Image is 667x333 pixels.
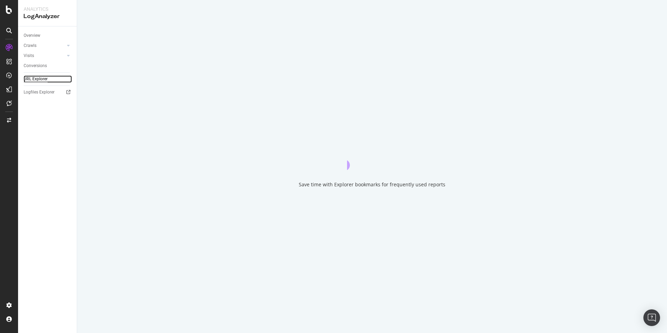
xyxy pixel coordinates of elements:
[24,62,72,70] a: Conversions
[24,52,65,59] a: Visits
[24,13,71,21] div: LogAnalyzer
[24,52,34,59] div: Visits
[24,62,47,70] div: Conversions
[24,32,40,39] div: Overview
[24,75,72,83] a: URL Explorer
[347,145,397,170] div: animation
[643,309,660,326] div: Open Intercom Messenger
[299,181,445,188] div: Save time with Explorer bookmarks for frequently used reports
[24,42,65,49] a: Crawls
[24,32,72,39] a: Overview
[24,89,72,96] a: Logfiles Explorer
[24,89,55,96] div: Logfiles Explorer
[24,6,71,13] div: Analytics
[24,42,36,49] div: Crawls
[24,75,48,83] div: URL Explorer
